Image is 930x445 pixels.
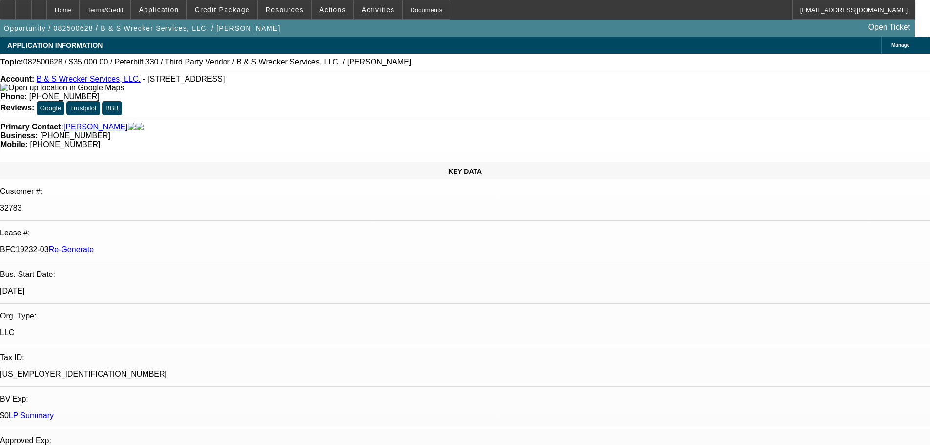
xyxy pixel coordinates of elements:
[891,42,909,48] span: Manage
[448,168,482,175] span: KEY DATA
[7,42,103,49] span: APPLICATION INFORMATION
[139,6,179,14] span: Application
[0,123,63,131] strong: Primary Contact:
[354,0,402,19] button: Activities
[131,0,186,19] button: Application
[4,24,281,32] span: Opportunity / 082500628 / B & S Wrecker Services, LLC. / [PERSON_NAME]
[362,6,395,14] span: Activities
[66,101,100,115] button: Trustpilot
[0,84,124,92] img: Open up location in Google Maps
[319,6,346,14] span: Actions
[0,104,34,112] strong: Reviews:
[37,75,141,83] a: B & S Wrecker Services, LLC.
[0,75,34,83] strong: Account:
[29,92,100,101] span: [PHONE_NUMBER]
[0,58,23,66] strong: Topic:
[0,140,28,148] strong: Mobile:
[37,101,64,115] button: Google
[9,411,54,420] a: LP Summary
[266,6,304,14] span: Resources
[30,140,100,148] span: [PHONE_NUMBER]
[0,131,38,140] strong: Business:
[143,75,225,83] span: - [STREET_ADDRESS]
[23,58,411,66] span: 082500628 / $35,000.00 / Peterbilt 330 / Third Party Vendor / B & S Wrecker Services, LLC. / [PER...
[136,123,144,131] img: linkedin-icon.png
[312,0,353,19] button: Actions
[195,6,250,14] span: Credit Package
[128,123,136,131] img: facebook-icon.png
[40,131,110,140] span: [PHONE_NUMBER]
[187,0,257,19] button: Credit Package
[0,84,124,92] a: View Google Maps
[49,245,94,254] a: Re-Generate
[63,123,128,131] a: [PERSON_NAME]
[102,101,122,115] button: BBB
[865,19,914,36] a: Open Ticket
[0,92,27,101] strong: Phone:
[258,0,311,19] button: Resources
